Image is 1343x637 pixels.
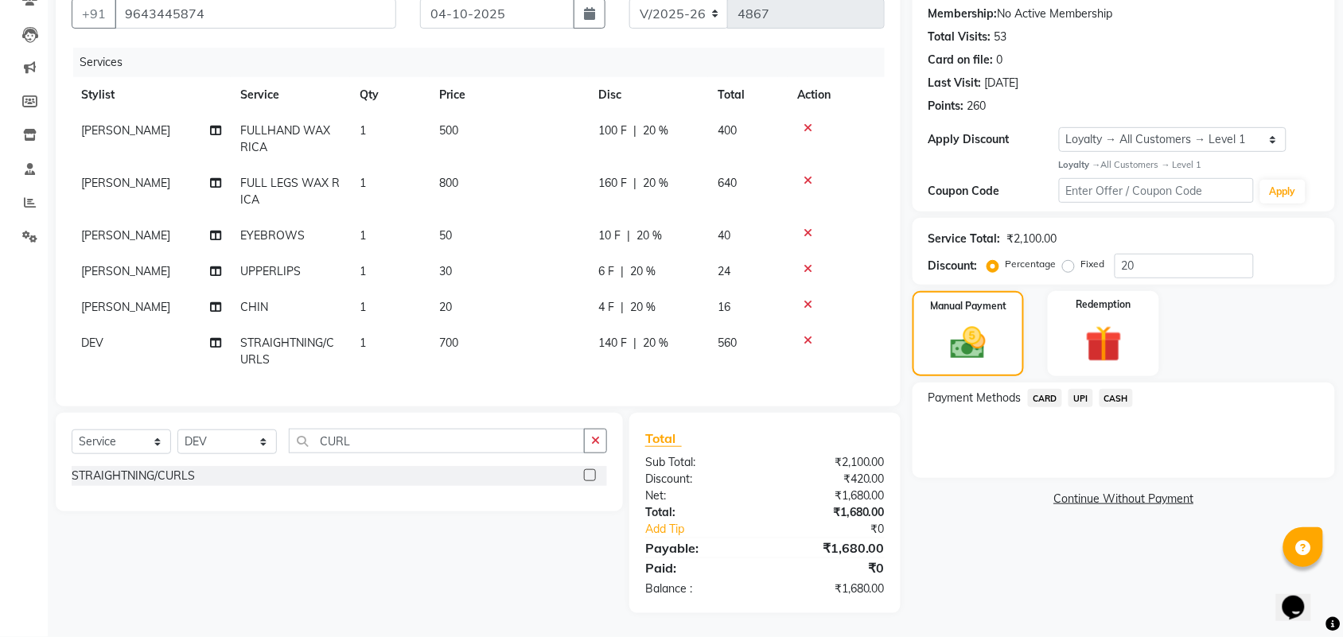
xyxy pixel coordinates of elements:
[718,336,737,350] span: 560
[928,29,991,45] div: Total Visits:
[360,300,366,314] span: 1
[928,98,964,115] div: Points:
[643,335,668,352] span: 20 %
[930,299,1006,313] label: Manual Payment
[718,300,730,314] span: 16
[439,336,458,350] span: 700
[787,521,897,538] div: ₹0
[765,454,897,471] div: ₹2,100.00
[360,264,366,278] span: 1
[985,75,1019,91] div: [DATE]
[633,558,765,577] div: Paid:
[598,299,614,316] span: 4 F
[643,122,668,139] span: 20 %
[928,6,1319,22] div: No Active Membership
[928,231,1001,247] div: Service Total:
[240,176,340,207] span: FULL LEGS WAX RICA
[708,77,788,113] th: Total
[1076,297,1131,312] label: Redemption
[633,471,765,487] div: Discount:
[916,491,1332,507] a: Continue Without Payment
[718,176,737,190] span: 640
[589,77,708,113] th: Disc
[621,299,624,316] span: |
[240,300,268,314] span: CHIN
[1081,257,1105,271] label: Fixed
[718,264,730,278] span: 24
[928,390,1022,406] span: Payment Methods
[621,263,624,280] span: |
[73,48,897,77] div: Services
[81,123,170,138] span: [PERSON_NAME]
[765,558,897,577] div: ₹0
[718,123,737,138] span: 400
[1059,159,1101,170] strong: Loyalty →
[928,52,994,68] div: Card on file:
[627,227,630,244] span: |
[598,335,627,352] span: 140 F
[439,228,452,243] span: 50
[1260,180,1306,204] button: Apply
[633,122,636,139] span: |
[633,454,765,471] div: Sub Total:
[967,98,987,115] div: 260
[765,504,897,521] div: ₹1,680.00
[439,264,452,278] span: 30
[289,429,585,453] input: Search or Scan
[940,323,997,363] img: _cash.svg
[928,258,978,274] div: Discount:
[928,75,982,91] div: Last Visit:
[439,123,458,138] span: 500
[598,263,614,280] span: 6 F
[1059,178,1254,203] input: Enter Offer / Coupon Code
[630,299,656,316] span: 20 %
[81,336,103,350] span: DEV
[765,487,897,504] div: ₹1,680.00
[240,336,334,367] span: STRAIGHTNING/CURLS
[231,77,350,113] th: Service
[928,131,1059,148] div: Apply Discount
[1276,573,1327,621] iframe: chat widget
[633,581,765,597] div: Balance :
[630,263,656,280] span: 20 %
[1006,257,1057,271] label: Percentage
[765,471,897,487] div: ₹420.00
[81,264,170,278] span: [PERSON_NAME]
[997,52,1003,68] div: 0
[430,77,589,113] th: Price
[350,77,430,113] th: Qty
[633,335,636,352] span: |
[633,487,765,504] div: Net:
[360,228,366,243] span: 1
[995,29,1007,45] div: 53
[81,228,170,243] span: [PERSON_NAME]
[81,176,170,190] span: [PERSON_NAME]
[645,430,682,447] span: Total
[928,183,1059,200] div: Coupon Code
[633,521,787,538] a: Add Tip
[72,468,195,484] div: STRAIGHTNING/CURLS
[1028,389,1062,407] span: CARD
[1007,231,1057,247] div: ₹2,100.00
[240,123,330,154] span: FULLHAND WAX RICA
[1100,389,1134,407] span: CASH
[633,175,636,192] span: |
[598,122,627,139] span: 100 F
[72,77,231,113] th: Stylist
[643,175,668,192] span: 20 %
[598,175,627,192] span: 160 F
[1069,389,1093,407] span: UPI
[360,176,366,190] span: 1
[788,77,885,113] th: Action
[1059,158,1319,172] div: All Customers → Level 1
[81,300,170,314] span: [PERSON_NAME]
[439,176,458,190] span: 800
[636,227,662,244] span: 20 %
[360,336,366,350] span: 1
[718,228,730,243] span: 40
[633,538,765,557] div: Payable:
[598,227,621,244] span: 10 F
[765,538,897,557] div: ₹1,680.00
[360,123,366,138] span: 1
[765,581,897,597] div: ₹1,680.00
